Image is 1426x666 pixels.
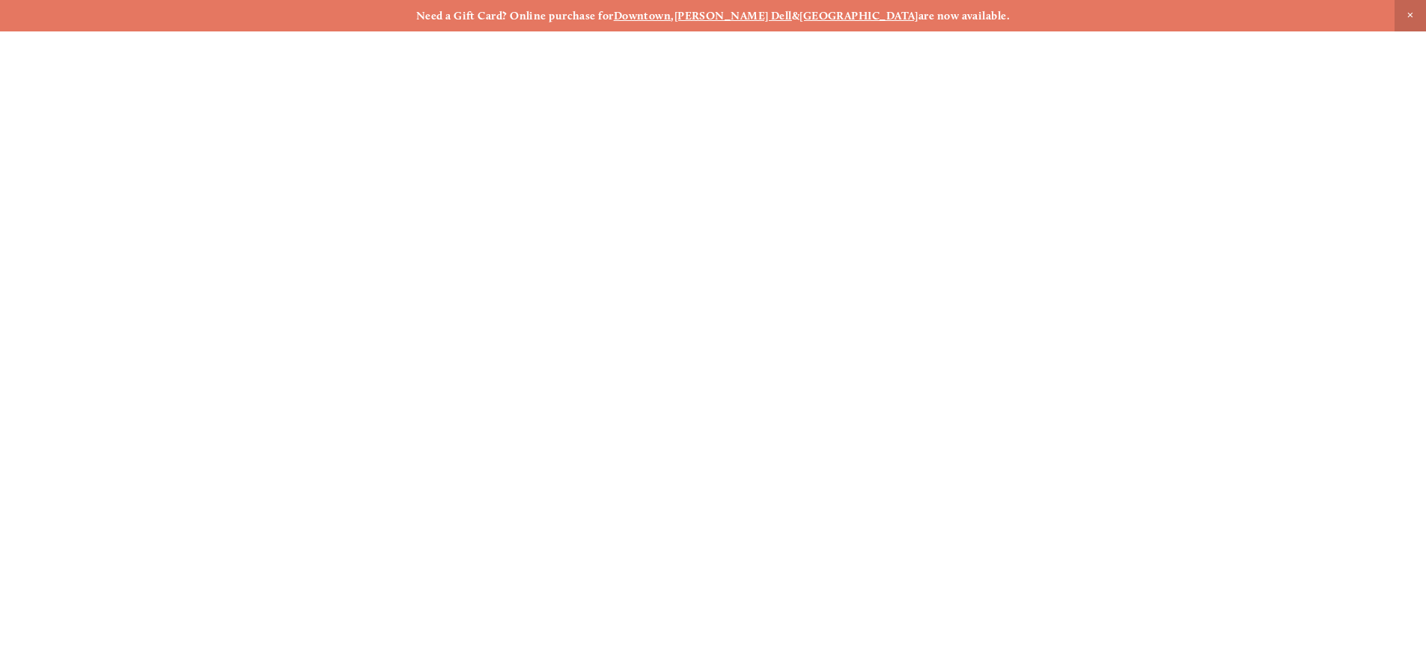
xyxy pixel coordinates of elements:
[792,9,799,22] strong: &
[416,9,614,22] strong: Need a Gift Card? Online purchase for
[614,9,671,22] a: Downtown
[799,9,918,22] a: [GEOGRAPHIC_DATA]
[671,9,674,22] strong: ,
[918,9,1010,22] strong: are now available.
[674,9,792,22] a: [PERSON_NAME] Dell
